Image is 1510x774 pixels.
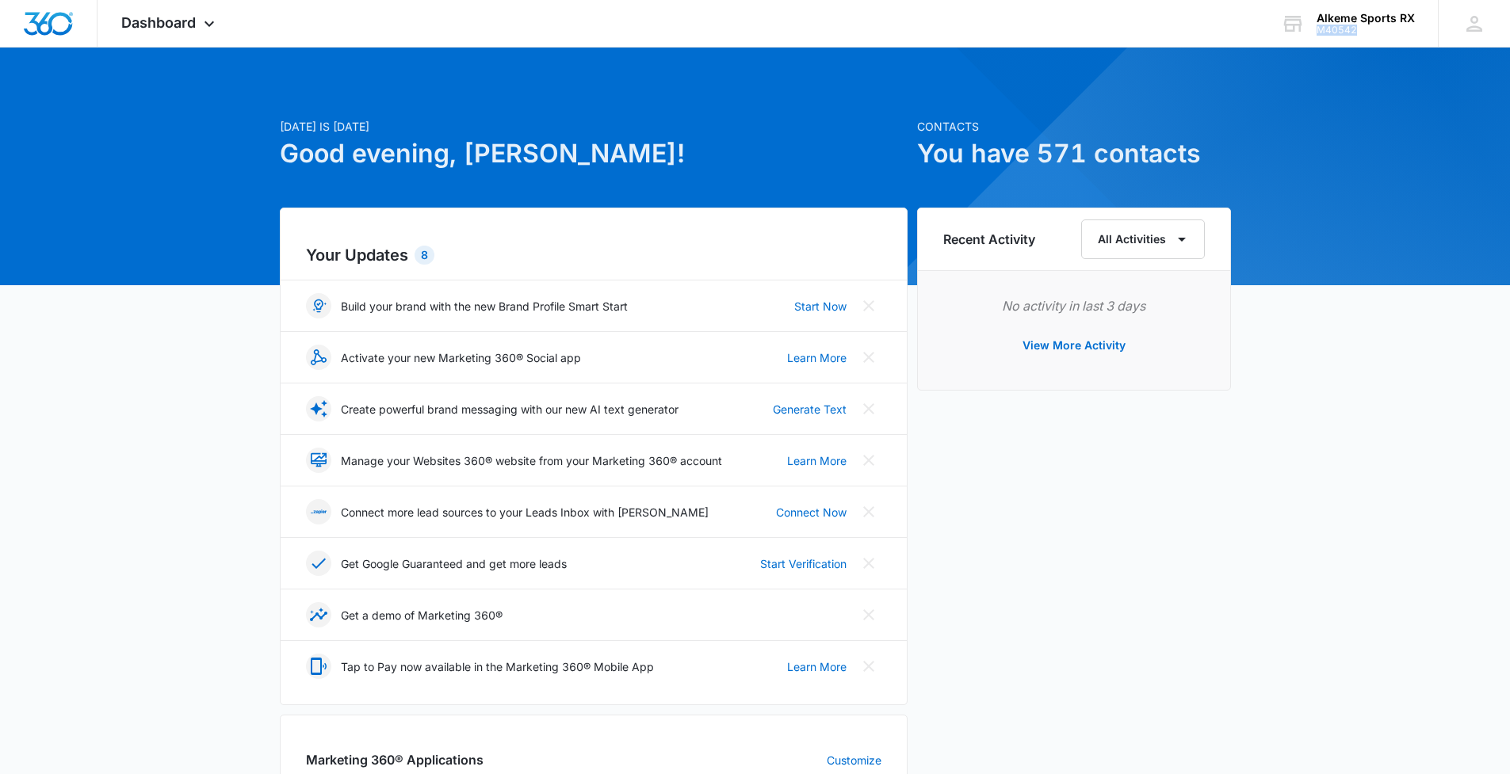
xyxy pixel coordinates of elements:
[787,658,847,675] a: Learn More
[341,607,503,623] p: Get a demo of Marketing 360®
[856,448,881,473] button: Close
[121,14,196,31] span: Dashboard
[306,750,484,769] h2: Marketing 360® Applications
[341,555,567,572] p: Get Google Guaranteed and get more leads
[856,654,881,679] button: Close
[341,401,679,418] p: Create powerful brand messaging with our new AI text generator
[856,499,881,524] button: Close
[794,298,847,315] a: Start Now
[917,135,1231,173] h1: You have 571 contacts
[1081,219,1205,259] button: All Activities
[773,401,847,418] a: Generate Text
[1317,12,1415,25] div: account name
[280,118,908,135] p: [DATE] is [DATE]
[341,504,709,520] p: Connect more lead sources to your Leads Inbox with [PERSON_NAME]
[306,243,881,267] h2: Your Updates
[341,658,654,675] p: Tap to Pay now available in the Marketing 360® Mobile App
[856,551,881,576] button: Close
[856,396,881,421] button: Close
[917,118,1231,135] p: Contacts
[827,752,881,768] a: Customize
[856,293,881,318] button: Close
[856,602,881,627] button: Close
[787,452,847,469] a: Learn More
[341,452,722,469] p: Manage your Websites 360® website from your Marketing 360® account
[856,345,881,370] button: Close
[280,135,908,173] h1: Good evening, [PERSON_NAME]!
[943,296,1205,315] p: No activity in last 3 days
[415,246,434,265] div: 8
[341,298,628,315] p: Build your brand with the new Brand Profile Smart Start
[787,349,847,366] a: Learn More
[1317,25,1415,36] div: account id
[1007,326,1141,364] button: View More Activity
[341,349,581,366] p: Activate your new Marketing 360® Social app
[943,230,1035,249] h6: Recent Activity
[776,504,847,520] a: Connect Now
[760,555,847,572] a: Start Verification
